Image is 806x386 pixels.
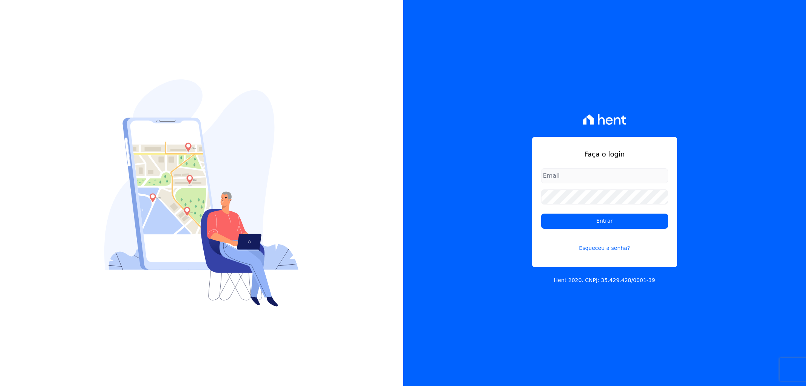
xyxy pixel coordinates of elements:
input: Email [541,168,668,183]
input: Entrar [541,214,668,229]
img: Login [104,79,299,307]
p: Hent 2020. CNPJ: 35.429.428/0001-39 [554,276,655,284]
h1: Faça o login [541,149,668,159]
a: Esqueceu a senha? [541,235,668,252]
